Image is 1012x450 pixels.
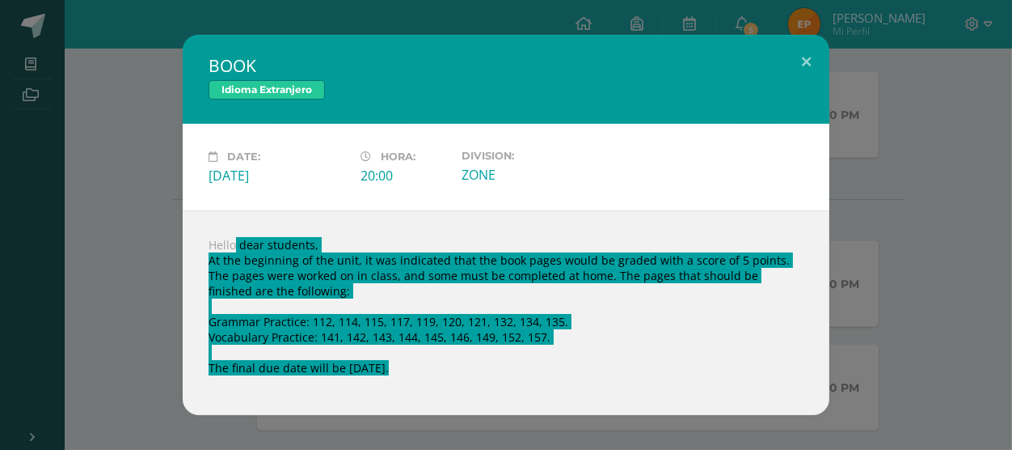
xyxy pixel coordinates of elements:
[462,166,601,184] div: ZONE
[209,80,325,100] span: Idioma Extranjero
[227,151,260,163] span: Date:
[462,150,601,162] label: Division:
[783,35,829,90] button: Close (Esc)
[361,167,449,185] div: 20:00
[209,167,348,185] div: [DATE]
[209,54,803,77] h2: BOOK
[183,210,829,415] div: Hello dear students, At the beginning of the unit, it was indicated that the book pages would be ...
[381,151,415,163] span: Hora:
